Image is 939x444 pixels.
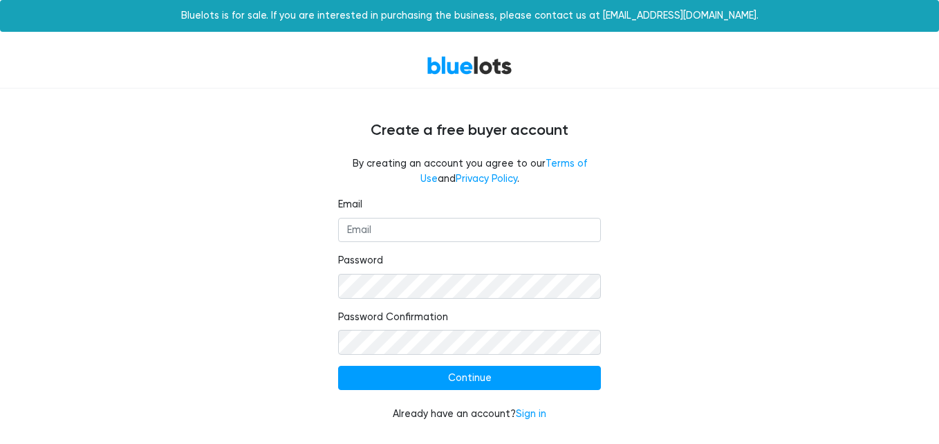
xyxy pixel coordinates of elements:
[338,366,601,391] input: Continue
[456,173,517,185] a: Privacy Policy
[55,122,884,140] h4: Create a free buyer account
[338,253,383,268] label: Password
[338,218,601,243] input: Email
[338,156,601,186] fieldset: By creating an account you agree to our and .
[420,158,587,185] a: Terms of Use
[427,55,512,75] a: BlueLots
[516,408,546,420] a: Sign in
[338,197,362,212] label: Email
[338,407,601,422] div: Already have an account?
[338,310,448,325] label: Password Confirmation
